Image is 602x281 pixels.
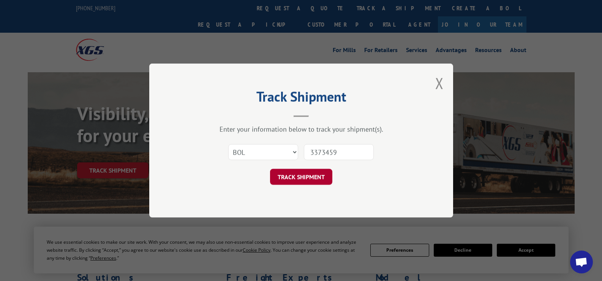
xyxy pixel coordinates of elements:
[187,91,415,106] h2: Track Shipment
[570,251,593,273] div: Open chat
[187,125,415,133] div: Enter your information below to track your shipment(s).
[270,169,332,185] button: TRACK SHIPMENT
[435,73,444,93] button: Close modal
[304,144,374,160] input: Number(s)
